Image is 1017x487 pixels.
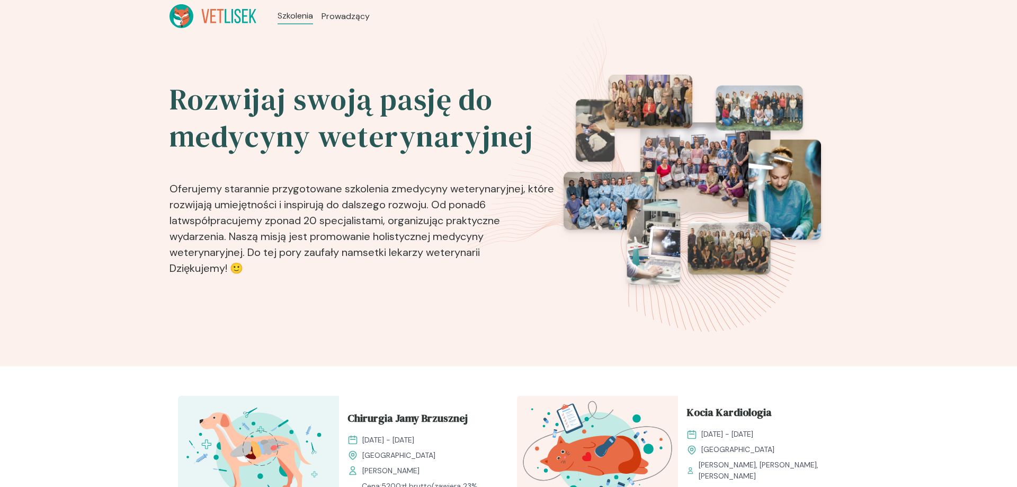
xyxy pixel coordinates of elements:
[363,245,480,259] b: setki lekarzy weterynarii
[169,81,556,155] h2: Rozwijaj swoją pasję do medycyny weterynaryjnej
[701,444,774,455] span: [GEOGRAPHIC_DATA]
[564,75,821,285] img: eventsPhotosRoll2.png
[686,404,772,424] span: Kocia Kardiologia
[699,459,831,482] span: [PERSON_NAME], [PERSON_NAME], [PERSON_NAME]
[362,450,435,461] span: [GEOGRAPHIC_DATA]
[322,10,370,23] a: Prowadzący
[686,404,831,424] a: Kocia Kardiologia
[270,214,383,227] b: ponad 20 specjalistami
[362,435,414,446] span: [DATE] - [DATE]
[701,429,753,440] span: [DATE] - [DATE]
[347,410,492,430] a: Chirurgia Jamy Brzusznej
[397,182,523,196] b: medycyny weterynaryjnej
[362,465,420,476] span: [PERSON_NAME]
[169,164,556,280] p: Oferujemy starannie przygotowane szkolenia z , które rozwijają umiejętności i inspirują do dalsze...
[347,410,468,430] span: Chirurgia Jamy Brzusznej
[278,10,313,22] a: Szkolenia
